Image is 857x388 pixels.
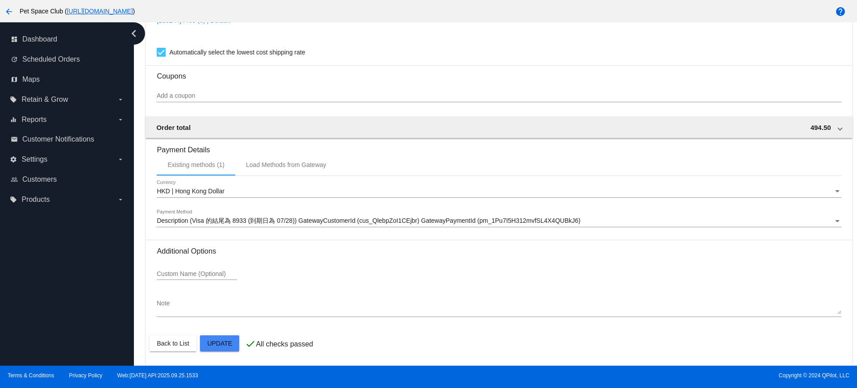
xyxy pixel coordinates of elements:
[11,132,124,146] a: email Customer Notifications
[22,75,40,83] span: Maps
[117,196,124,203] i: arrow_drop_down
[167,161,225,168] div: Existing methods (1)
[246,161,326,168] div: Load Methods from Gateway
[22,35,57,43] span: Dashboard
[127,26,141,41] i: chevron_left
[22,55,80,63] span: Scheduled Orders
[146,117,852,138] mat-expansion-panel-header: Order total 494.50
[11,36,18,43] i: dashboard
[150,335,196,351] button: Back to List
[117,116,124,123] i: arrow_drop_down
[8,372,54,379] a: Terms & Conditions
[157,188,841,195] mat-select: Currency
[157,217,841,225] mat-select: Payment Method
[69,372,103,379] a: Privacy Policy
[157,139,841,154] h3: Payment Details
[117,96,124,103] i: arrow_drop_down
[169,47,305,58] span: Automatically select the lowest cost shipping rate
[11,172,124,187] a: people_outline Customers
[21,96,68,104] span: Retain & Grow
[67,8,133,15] a: [URL][DOMAIN_NAME]
[11,32,124,46] a: dashboard Dashboard
[22,175,57,184] span: Customers
[157,247,841,255] h3: Additional Options
[811,124,831,131] span: 494.50
[10,96,17,103] i: local_offer
[10,116,17,123] i: equalizer
[436,372,849,379] span: Copyright © 2024 QPilot, LLC
[835,6,846,17] mat-icon: help
[21,196,50,204] span: Products
[157,217,580,224] span: Description (Visa 的結尾為 8933 (到期日為 07/28)) GatewayCustomerId (cus_QlebpZoI1CEjbr) GatewayPaymentId...
[11,52,124,67] a: update Scheduled Orders
[11,76,18,83] i: map
[157,92,841,100] input: Add a coupon
[10,156,17,163] i: settings
[11,56,18,63] i: update
[10,196,17,203] i: local_offer
[11,72,124,87] a: map Maps
[20,8,135,15] span: Pet Space Club ( )
[11,136,18,143] i: email
[21,116,46,124] span: Reports
[207,340,232,347] span: Update
[245,338,256,349] mat-icon: check
[200,335,239,351] button: Update
[157,271,237,278] input: Custom Name (Optional)
[11,176,18,183] i: people_outline
[117,156,124,163] i: arrow_drop_down
[157,188,224,195] span: HKD | Hong Kong Dollar
[22,135,94,143] span: Customer Notifications
[156,124,191,131] span: Order total
[256,340,313,348] p: All checks passed
[4,6,14,17] mat-icon: arrow_back
[157,65,841,80] h3: Coupons
[157,340,189,347] span: Back to List
[117,372,198,379] a: Web:[DATE] API:2025.09.25.1533
[21,155,47,163] span: Settings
